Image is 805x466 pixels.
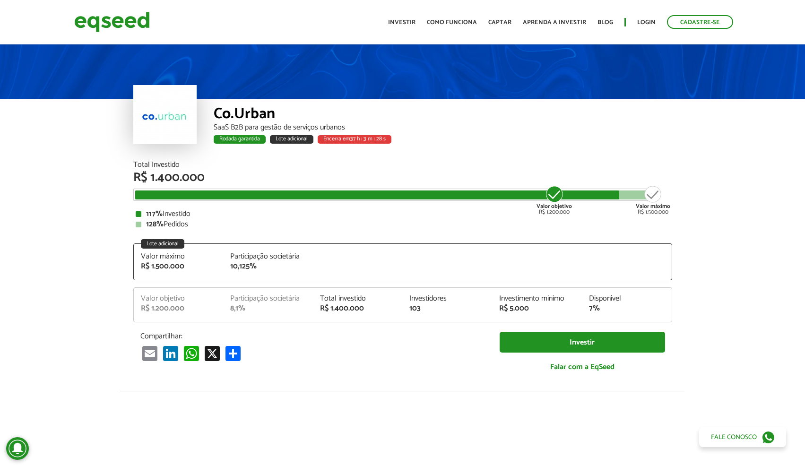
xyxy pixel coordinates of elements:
div: R$ 1.500.000 [141,263,216,270]
div: Valor objetivo [141,295,216,302]
div: Total Investido [133,161,672,169]
div: R$ 5.000 [499,305,575,312]
a: Login [637,19,656,26]
img: EqSeed [74,9,150,35]
div: Rodada garantida [214,135,266,144]
div: Lote adicional [270,135,313,144]
a: Como funciona [427,19,477,26]
div: Pedidos [136,221,670,228]
strong: 128% [146,218,164,231]
a: LinkedIn [161,345,180,361]
strong: 117% [146,207,163,220]
span: 37 h : 3 m : 28 s [350,134,386,143]
a: Investir [500,332,665,353]
a: Investir [388,19,415,26]
div: 103 [409,305,485,312]
strong: Valor máximo [636,202,670,211]
div: Investidores [409,295,485,302]
div: R$ 1.500.000 [636,185,670,215]
div: R$ 1.200.000 [141,305,216,312]
a: Fale conosco [699,427,786,447]
a: Blog [597,19,613,26]
div: 7% [589,305,665,312]
div: Encerra em [318,135,391,144]
div: 10,125% [230,263,306,270]
div: Participação societária [230,295,306,302]
div: SaaS B2B para gestão de serviços urbanos [214,124,672,131]
div: Investido [136,210,670,218]
div: Total investido [320,295,396,302]
a: Cadastre-se [667,15,733,29]
div: Co.Urban [214,106,672,124]
div: Lote adicional [141,239,184,249]
a: Email [140,345,159,361]
div: 8,1% [230,305,306,312]
a: Captar [488,19,511,26]
div: Investimento mínimo [499,295,575,302]
a: X [203,345,222,361]
div: Disponível [589,295,665,302]
div: Participação societária [230,253,306,260]
a: WhatsApp [182,345,201,361]
p: Compartilhar: [140,332,485,341]
div: R$ 1.400.000 [320,305,396,312]
a: Aprenda a investir [523,19,586,26]
div: R$ 1.200.000 [537,185,572,215]
div: Valor máximo [141,253,216,260]
a: Falar com a EqSeed [500,357,665,377]
div: R$ 1.400.000 [133,172,672,184]
a: Share [224,345,242,361]
strong: Valor objetivo [537,202,572,211]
